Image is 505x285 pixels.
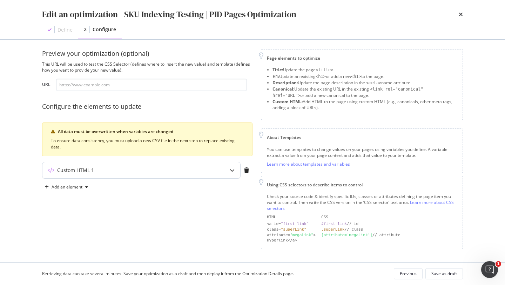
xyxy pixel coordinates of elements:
div: // attribute [321,232,457,238]
strong: Title: [272,67,283,73]
div: class= [267,227,316,232]
button: Previous [394,268,423,279]
div: "superLink" [281,227,307,232]
button: Add an element [42,181,91,193]
a: Learn more about CSS selectors [267,199,454,211]
div: Define [58,26,73,33]
iframe: Intercom live chat [481,261,498,278]
div: Add an element [52,185,82,189]
strong: Canonical: [272,86,294,92]
div: warning banner [42,122,252,156]
div: To ensure data consistency, you must upload a new CSV file in the next step to replace existing d... [51,138,244,150]
div: Previous [400,271,417,277]
div: Using CSS selectors to describe items to control [267,182,457,188]
li: Update the page description in the name attribute [272,80,457,86]
li: Update the page . [272,67,457,73]
div: You can use templates to change values on your pages using variables you define. A variable extra... [267,146,457,158]
span: <meta> [366,80,381,85]
div: Hyperlink</a> [267,238,316,243]
li: Add HTML to the page using custom HTML (e.g., canonicals, other meta tags, adding a block of URLs). [272,99,457,111]
span: <title> [316,67,334,72]
div: Custom HTML 1 [57,167,94,174]
div: 2 [84,26,87,33]
div: .superLink [321,227,344,232]
div: Configure the elements to update [42,102,252,111]
div: About Templates [267,134,457,140]
input: https://www.example.com [56,79,247,91]
span: <h1> [316,74,326,79]
div: // class [321,227,457,232]
span: <h1> [351,74,361,79]
a: Learn more about templates and variables [267,161,350,167]
strong: Description: [272,80,298,86]
span: 1 [496,261,501,267]
div: CSS [321,214,457,220]
span: <link rel="canonical" href="URL"> [272,87,423,98]
strong: Custom HTML: [272,99,303,105]
div: times [459,8,463,20]
div: Check your source code & identify specific IDs, classes or attributes defining the page item you ... [267,193,457,211]
div: HTML [267,214,316,220]
div: This URL will be used to test the CSS Selector (defines where to insert the new value) and templa... [42,61,252,73]
div: Save as draft [431,271,457,277]
div: [attribute='megaLink'] [321,233,372,237]
div: <a id= [267,221,316,227]
div: attribute= > [267,232,316,238]
label: URL [42,81,50,89]
div: All data must be overwritten when variables are changed [58,128,244,135]
div: "first-link" [281,221,309,226]
div: Configure [93,26,116,33]
div: // id [321,221,457,227]
div: Page elements to optimize [267,55,457,61]
div: #first-link [321,221,347,226]
div: "megaLink" [290,233,313,237]
div: Retrieving data can take several minutes. Save your optimization as a draft and then deploy it fr... [42,271,294,277]
li: Update the existing URL in the existing or add a new canonical to the page. [272,86,457,99]
li: Update an existing or add a new to the page. [272,73,457,80]
strong: H1: [272,73,279,79]
div: Edit an optimization - SKU Indexing Testing | PID Pages Optimization [42,8,296,20]
div: Preview your optimization (optional) [42,49,252,58]
button: Save as draft [425,268,463,279]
